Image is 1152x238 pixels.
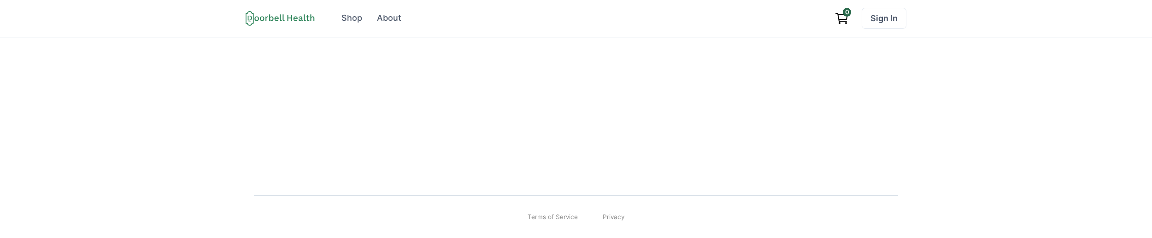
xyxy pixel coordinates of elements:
a: About [370,8,407,29]
a: Terms of Service [528,212,578,221]
a: Sign In [862,8,906,29]
div: About [377,12,401,24]
a: View cart [830,8,853,29]
div: Shop [341,12,362,24]
span: 0 [843,8,851,16]
a: Privacy [603,212,624,221]
a: Shop [335,8,369,29]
